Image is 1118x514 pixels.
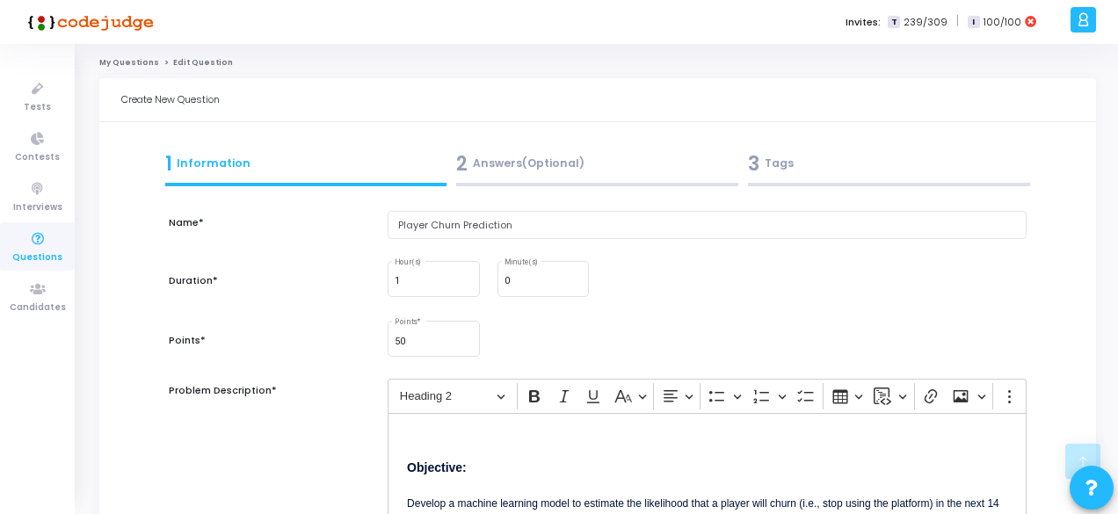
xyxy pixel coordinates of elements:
span: Candidates [10,300,66,315]
div: Tags [748,149,1030,178]
span: 3 [748,149,759,178]
span: Edit Question [173,57,233,68]
a: 2Answers(Optional) [452,144,744,192]
span: | [956,12,959,31]
label: Problem Description* [169,383,277,398]
div: Answers(Optional) [456,149,738,178]
a: My Questions [99,57,159,68]
label: Invites: [846,15,881,30]
span: Interviews [13,200,62,215]
h2: ⁠⁠⁠⁠⁠⁠⁠ [407,432,1007,481]
label: Name* [169,215,204,230]
a: 1Information [160,144,452,192]
div: Information [165,149,447,178]
img: logo [22,4,154,40]
span: Heading 2 [400,386,491,407]
span: Contests [15,150,60,165]
span: 2 [456,149,468,178]
span: T [888,16,899,29]
span: Tests [24,100,51,115]
span: 1 [165,149,172,178]
strong: Objective: [407,460,467,474]
span: 239/309 [904,15,947,30]
div: Create New Question [121,78,1074,121]
span: 100/100 [984,15,1021,30]
label: Points* [169,333,206,348]
button: Heading 2 [392,383,513,410]
label: Duration* [169,273,218,288]
nav: breadcrumb [99,57,1096,69]
a: 3Tags [744,144,1035,192]
div: Editor toolbar [388,379,1027,413]
span: I [968,16,979,29]
span: Questions [12,250,62,265]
